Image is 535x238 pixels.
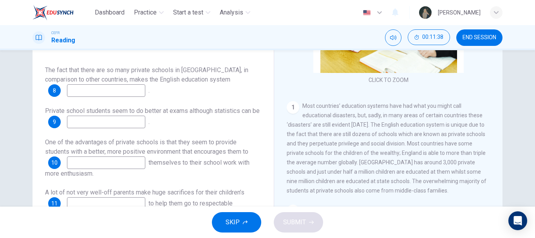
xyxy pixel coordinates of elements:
span: 10 [51,160,58,165]
span: Most countries’ education systems have had what you might call educational disasters, but, sadly,... [287,103,486,194]
span: A lot of not very well-off parents make huge sacrifices for their children’s [45,189,244,196]
span: SKIP [226,217,240,228]
div: Open Intercom Messenger [508,211,527,230]
img: Profile picture [419,6,432,19]
a: EduSynch logo [33,5,92,20]
span: Private school students seem to do better at exams although statistics can be [45,107,260,114]
div: [PERSON_NAME] [438,8,481,17]
span: 8 [53,88,56,93]
button: Dashboard [92,5,128,20]
h1: Reading [51,36,75,45]
div: Mute [385,29,401,46]
div: 2 [287,205,299,217]
span: . [148,118,150,125]
div: Hide [408,29,450,46]
span: Start a test [173,8,203,17]
span: 00:11:38 [422,34,443,40]
span: Practice [134,8,157,17]
span: CEFR [51,30,60,36]
span: END SESSION [463,35,496,41]
span: One of the advantages of private schools is that they seem to provide students with a better, mor... [45,138,248,155]
button: Analysis [217,5,253,20]
span: Analysis [220,8,243,17]
span: 9 [53,119,56,125]
button: 00:11:38 [408,29,450,45]
span: 11 [51,201,58,206]
div: 1 [287,101,299,114]
button: END SESSION [456,29,502,46]
button: SKIP [212,212,261,233]
img: en [362,10,372,16]
span: . [148,87,150,94]
button: Practice [131,5,167,20]
span: Dashboard [95,8,125,17]
button: Start a test [170,5,213,20]
img: EduSynch logo [33,5,74,20]
span: The fact that there are so many private schools in [GEOGRAPHIC_DATA], in comparison to other coun... [45,66,248,83]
